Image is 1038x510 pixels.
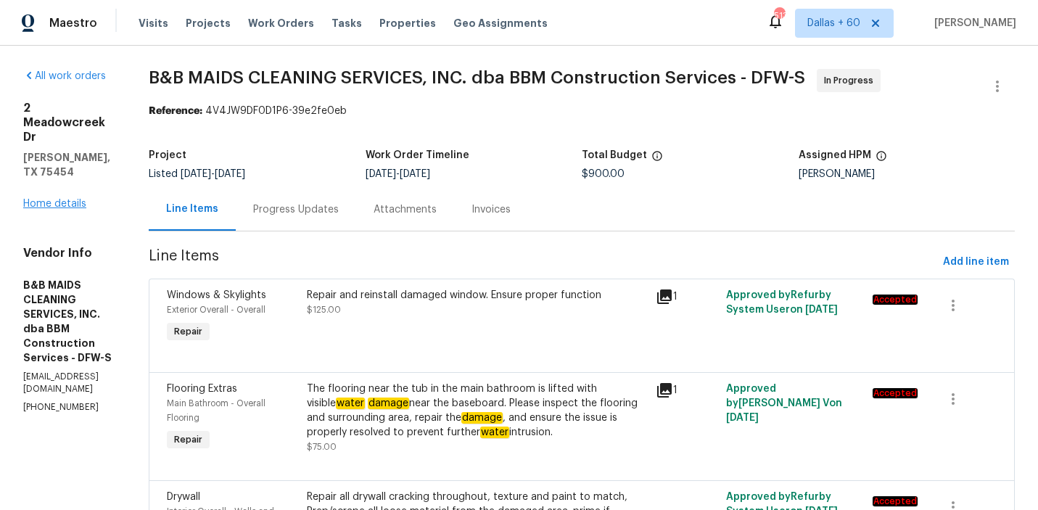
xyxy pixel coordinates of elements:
span: Main Bathroom - Overall Flooring [167,399,265,422]
div: 4V4JW9DF0D1P6-39e2fe0eb [149,104,1015,118]
span: Drywall [167,492,200,502]
span: Tasks [331,18,362,28]
span: Dallas + 60 [807,16,860,30]
div: [PERSON_NAME] [799,169,1015,179]
span: Work Orders [248,16,314,30]
span: [DATE] [400,169,430,179]
div: Repair and reinstall damaged window. Ensure proper function [307,288,648,303]
span: $75.00 [307,443,337,451]
b: Reference: [149,106,202,116]
em: damage [461,412,503,424]
span: $900.00 [582,169,625,179]
span: Listed [149,169,245,179]
em: damage [368,398,409,409]
span: Maestro [49,16,97,30]
span: - [366,169,430,179]
div: Attachments [374,202,437,217]
span: - [181,169,245,179]
span: The total cost of line items that have been proposed by Opendoor. This sum includes line items th... [651,150,663,169]
h5: Project [149,150,186,160]
span: Approved by Refurby System User on [726,290,838,315]
em: water [480,427,509,438]
div: 513 [774,9,784,23]
a: All work orders [23,71,106,81]
span: Flooring Extras [167,384,237,394]
div: Line Items [166,202,218,216]
span: Geo Assignments [453,16,548,30]
p: [EMAIL_ADDRESS][DOMAIN_NAME] [23,371,114,395]
h5: Assigned HPM [799,150,871,160]
span: The hpm assigned to this work order. [876,150,887,169]
span: Add line item [943,253,1009,271]
span: Properties [379,16,436,30]
h5: Total Budget [582,150,647,160]
span: $125.00 [307,305,341,314]
div: The flooring near the tub in the main bathroom is lifted with visible near the baseboard. Please ... [307,382,648,440]
em: Accepted [873,295,918,305]
h2: 2 Meadowcreek Dr [23,101,114,144]
span: B&B MAIDS CLEANING SERVICES, INC. dba BBM Construction Services - DFW-S [149,69,805,86]
span: Approved by [PERSON_NAME] V on [726,384,842,423]
span: [DATE] [215,169,245,179]
em: Accepted [873,388,918,398]
h5: Work Order Timeline [366,150,469,160]
h5: [PERSON_NAME], TX 75454 [23,150,114,179]
span: Windows & Skylights [167,290,266,300]
span: [DATE] [366,169,396,179]
span: Exterior Overall - Overall [167,305,265,314]
span: Visits [139,16,168,30]
div: 1 [656,288,717,305]
span: Line Items [149,249,937,276]
span: Repair [168,324,208,339]
button: Add line item [937,249,1015,276]
span: [DATE] [805,305,838,315]
span: Projects [186,16,231,30]
span: Repair [168,432,208,447]
div: Invoices [471,202,511,217]
span: [PERSON_NAME] [928,16,1016,30]
div: 1 [656,382,717,399]
h5: B&B MAIDS CLEANING SERVICES, INC. dba BBM Construction Services - DFW-S [23,278,114,365]
em: water [336,398,365,409]
span: [DATE] [181,169,211,179]
div: Progress Updates [253,202,339,217]
em: Accepted [873,496,918,506]
span: [DATE] [726,413,759,423]
p: [PHONE_NUMBER] [23,401,114,414]
a: Home details [23,199,86,209]
h4: Vendor Info [23,246,114,260]
span: In Progress [824,73,879,88]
